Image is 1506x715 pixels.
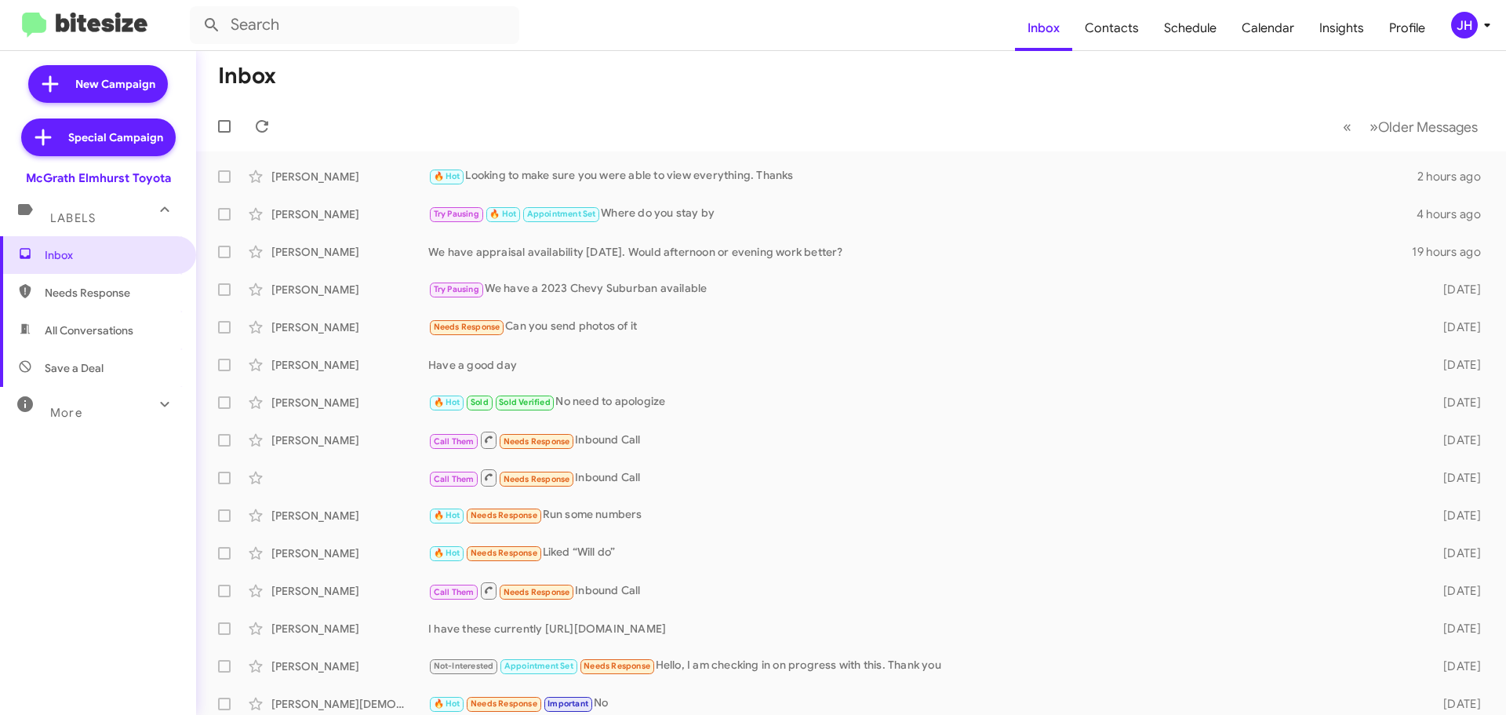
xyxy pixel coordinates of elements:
div: [PERSON_NAME] [271,169,428,184]
div: [PERSON_NAME] [271,395,428,410]
span: 🔥 Hot [434,548,460,558]
div: Where do you stay by [428,205,1417,223]
div: [DATE] [1418,508,1493,523]
span: All Conversations [45,323,133,338]
span: 🔥 Hot [434,510,460,520]
div: We have a 2023 Chevy Suburban available [428,280,1418,298]
span: Important [547,699,588,709]
div: [DATE] [1418,395,1493,410]
a: Contacts [1072,5,1151,51]
div: 4 hours ago [1417,206,1493,222]
span: Not-Interested [434,661,494,671]
span: « [1343,117,1351,137]
span: Call Them [434,436,475,447]
span: » [1370,117,1378,137]
span: Needs Response [45,285,178,301]
div: [PERSON_NAME] [271,658,428,674]
div: [PERSON_NAME][DEMOGRAPHIC_DATA] [271,696,428,712]
span: 🔥 Hot [489,209,516,219]
a: Inbox [1015,5,1072,51]
span: Appointment Set [527,209,596,219]
span: Needs Response [504,587,570,597]
div: [DATE] [1418,470,1493,486]
span: Needs Response [584,661,650,671]
span: 🔥 Hot [434,171,460,181]
div: 19 hours ago [1412,244,1493,260]
a: New Campaign [28,65,168,103]
div: [DATE] [1418,621,1493,637]
div: [PERSON_NAME] [271,545,428,561]
span: Save a Deal [45,360,104,376]
input: Search [190,6,519,44]
div: [DATE] [1418,696,1493,712]
div: [PERSON_NAME] [271,244,428,260]
a: Profile [1377,5,1438,51]
div: [DATE] [1418,282,1493,297]
div: Inbound Call [428,430,1418,450]
button: Next [1360,111,1487,143]
div: [DATE] [1418,357,1493,373]
span: Sold Verified [499,397,551,407]
div: No need to apologize [428,393,1418,411]
span: 🔥 Hot [434,397,460,407]
span: More [50,406,82,420]
div: [PERSON_NAME] [271,206,428,222]
span: Needs Response [471,510,537,520]
div: Looking to make sure you were able to view everything. Thanks [428,167,1417,185]
span: Special Campaign [68,130,163,145]
div: [PERSON_NAME] [271,432,428,448]
div: Run some numbers [428,506,1418,524]
div: Have a good day [428,357,1418,373]
span: Needs Response [434,322,500,332]
span: Try Pausing [434,209,479,219]
span: Needs Response [471,548,537,558]
div: Can you send photos of it [428,318,1418,336]
a: Insights [1307,5,1377,51]
div: Inbound Call [428,581,1418,600]
div: JH [1451,12,1478,38]
div: [DATE] [1418,432,1493,448]
div: McGrath Elmhurst Toyota [26,170,171,186]
div: [DATE] [1418,583,1493,599]
button: Previous [1333,111,1361,143]
span: Older Messages [1378,119,1478,136]
div: [PERSON_NAME] [271,583,428,599]
div: 2 hours ago [1417,169,1493,184]
span: New Campaign [75,76,155,92]
span: Needs Response [504,436,570,447]
div: [DATE] [1418,319,1493,335]
div: [PERSON_NAME] [271,319,428,335]
span: Sold [471,397,489,407]
div: [PERSON_NAME] [271,357,428,373]
div: [PERSON_NAME] [271,621,428,637]
a: Special Campaign [21,119,176,156]
span: Labels [50,211,96,225]
a: Calendar [1229,5,1307,51]
span: Call Them [434,474,475,484]
span: Needs Response [471,699,537,709]
span: Appointment Set [504,661,573,671]
span: 🔥 Hot [434,699,460,709]
span: Call Them [434,587,475,597]
div: No [428,695,1418,713]
div: Inbound Call [428,468,1418,487]
a: Schedule [1151,5,1229,51]
span: Inbox [45,247,178,263]
div: I have these currently [URL][DOMAIN_NAME] [428,621,1418,637]
div: [DATE] [1418,545,1493,561]
span: Try Pausing [434,284,479,294]
div: [DATE] [1418,658,1493,674]
div: Liked “Will do” [428,544,1418,562]
div: [PERSON_NAME] [271,282,428,297]
div: Hello, I am checking in on progress with this. Thank you [428,657,1418,675]
button: JH [1438,12,1489,38]
h1: Inbox [218,64,276,89]
span: Needs Response [504,474,570,484]
nav: Page navigation example [1334,111,1487,143]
